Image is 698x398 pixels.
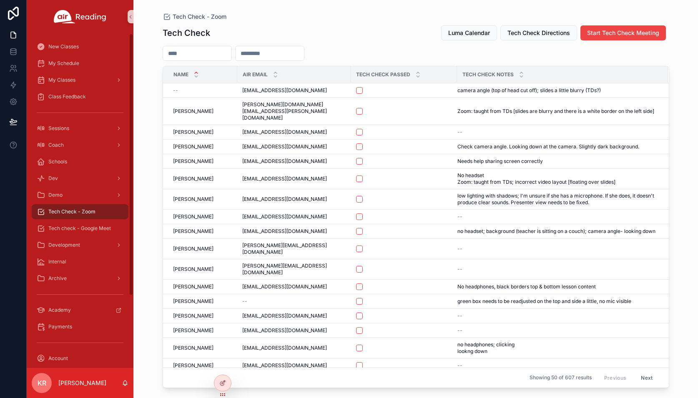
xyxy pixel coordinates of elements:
[32,238,128,253] a: Development
[457,298,631,305] span: green box needs to be readjusted on the top and side a little, no mic visible
[48,125,69,132] span: Sessions
[457,213,462,220] span: --
[173,13,226,21] span: Tech Check - Zoom
[242,228,346,235] a: [EMAIL_ADDRESS][DOMAIN_NAME]
[242,298,247,305] span: --
[242,228,327,235] span: [EMAIL_ADDRESS][DOMAIN_NAME]
[457,266,658,273] a: --
[38,378,46,388] span: KR
[457,362,658,369] a: --
[173,129,213,135] span: [PERSON_NAME]
[32,89,128,104] a: Class Feedback
[457,87,601,94] span: camera angle (top of head cut off); slides a little blurry (TDs?)
[173,129,232,135] a: [PERSON_NAME]
[457,193,658,206] a: low lighting with shadows; I'm unsure if she has a microphone. If she does, it doesn't produce cl...
[457,108,654,115] span: Zoom: taught from TDs [slides are blurry and there is a white border on the left side]
[242,87,327,94] span: [EMAIL_ADDRESS][DOMAIN_NAME]
[242,158,327,165] span: [EMAIL_ADDRESS][DOMAIN_NAME]
[48,225,111,232] span: Tech check - Google Meet
[163,13,226,21] a: Tech Check - Zoom
[457,172,643,185] span: No headset Zoom: taught from TDs; incorrect video layout [floating over slides]
[242,362,346,369] a: [EMAIL_ADDRESS][DOMAIN_NAME]
[457,228,658,235] a: no headset; background (teacher is sitting on a couch); camera angle- looking down
[457,129,462,135] span: --
[457,245,658,252] a: --
[242,143,346,150] a: [EMAIL_ADDRESS][DOMAIN_NAME]
[27,33,133,368] div: scrollable content
[242,175,346,182] a: [EMAIL_ADDRESS][DOMAIN_NAME]
[457,298,658,305] a: green box needs to be readjusted on the top and side a little, no mic visible
[173,143,232,150] a: [PERSON_NAME]
[457,143,639,150] span: Check camera angle. Looking down at the camera. Slightly dark background.
[173,283,232,290] a: [PERSON_NAME]
[457,341,546,355] span: no headphones; clicking lookng down
[173,158,213,165] span: [PERSON_NAME]
[242,129,346,135] a: [EMAIL_ADDRESS][DOMAIN_NAME]
[48,175,58,182] span: Dev
[173,143,213,150] span: [PERSON_NAME]
[32,39,128,54] a: New Classes
[462,71,514,78] span: Tech Check Notes
[173,345,232,351] a: [PERSON_NAME]
[48,323,72,330] span: Payments
[173,298,213,305] span: [PERSON_NAME]
[242,196,346,203] a: [EMAIL_ADDRESS][DOMAIN_NAME]
[457,87,658,94] a: camera angle (top of head cut off); slides a little blurry (TDs?)
[173,283,213,290] span: [PERSON_NAME]
[173,298,232,305] a: [PERSON_NAME]
[242,87,346,94] a: [EMAIL_ADDRESS][DOMAIN_NAME]
[173,327,213,334] span: [PERSON_NAME]
[32,303,128,318] a: Academy
[242,175,327,182] span: [EMAIL_ADDRESS][DOMAIN_NAME]
[48,77,75,83] span: My Classes
[173,108,232,115] a: [PERSON_NAME]
[48,275,67,282] span: Archive
[242,263,346,276] a: [PERSON_NAME][EMAIL_ADDRESS][DOMAIN_NAME]
[242,129,327,135] span: [EMAIL_ADDRESS][DOMAIN_NAME]
[32,56,128,71] a: My Schedule
[173,313,213,319] span: [PERSON_NAME]
[457,108,658,115] a: Zoom: taught from TDs [slides are blurry and there is a white border on the left side]
[457,129,658,135] a: --
[242,143,327,150] span: [EMAIL_ADDRESS][DOMAIN_NAME]
[457,266,462,273] span: --
[173,87,232,94] a: --
[32,154,128,169] a: Schools
[457,172,658,185] a: No headset Zoom: taught from TDs; incorrect video layout [floating over slides]
[441,25,497,40] button: Luma Calendar
[32,271,128,286] a: Archive
[173,245,232,252] a: [PERSON_NAME]
[242,242,346,255] a: [PERSON_NAME][EMAIL_ADDRESS][DOMAIN_NAME]
[173,245,213,252] span: [PERSON_NAME]
[32,188,128,203] a: Demo
[173,108,213,115] span: [PERSON_NAME]
[173,266,213,273] span: [PERSON_NAME]
[173,362,232,369] a: [PERSON_NAME]
[173,196,232,203] a: [PERSON_NAME]
[356,71,410,78] span: Tech Check Passed
[242,101,346,121] a: [PERSON_NAME][DOMAIN_NAME][EMAIL_ADDRESS][PERSON_NAME][DOMAIN_NAME]
[242,158,346,165] a: [EMAIL_ADDRESS][DOMAIN_NAME]
[242,283,346,290] a: [EMAIL_ADDRESS][DOMAIN_NAME]
[173,213,232,220] a: [PERSON_NAME]
[48,192,63,198] span: Demo
[457,362,462,369] span: --
[173,158,232,165] a: [PERSON_NAME]
[48,355,68,362] span: Account
[48,93,86,100] span: Class Feedback
[457,213,658,220] a: --
[48,60,79,67] span: My Schedule
[457,283,658,290] a: No headphones, black borders top & bottom lesson content
[32,171,128,186] a: Dev
[242,345,346,351] a: [EMAIL_ADDRESS][DOMAIN_NAME]
[242,345,327,351] span: [EMAIL_ADDRESS][DOMAIN_NAME]
[242,313,346,319] a: [EMAIL_ADDRESS][DOMAIN_NAME]
[32,254,128,269] a: Internal
[173,228,232,235] a: [PERSON_NAME]
[173,313,232,319] a: [PERSON_NAME]
[163,27,210,39] h1: Tech Check
[448,29,490,37] span: Luma Calendar
[173,175,213,182] span: [PERSON_NAME]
